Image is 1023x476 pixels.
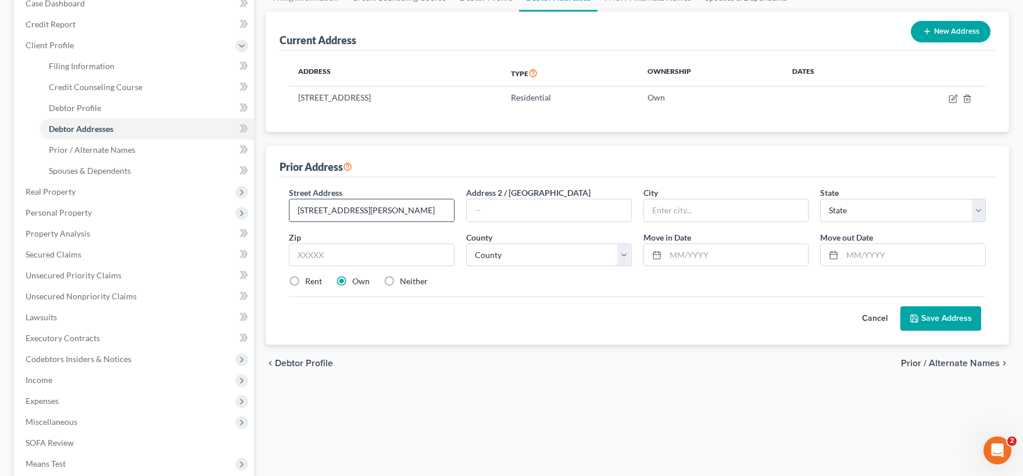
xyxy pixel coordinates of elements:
a: Debtor Addresses [40,119,254,139]
span: City [643,188,658,198]
th: Type [502,60,638,87]
input: Enter city... [644,199,809,221]
span: Codebtors Insiders & Notices [26,354,131,364]
span: Debtor Profile [49,103,101,113]
a: Secured Claims [16,244,254,265]
td: Own [638,87,783,109]
span: Means Test [26,459,66,468]
span: Debtor Profile [275,359,333,368]
button: chevron_left Debtor Profile [266,359,333,368]
a: Executory Contracts [16,328,254,349]
th: Address [289,60,502,87]
a: Property Analysis [16,223,254,244]
a: Credit Counseling Course [40,77,254,98]
span: Credit Counseling Course [49,82,142,92]
input: XXXXX [289,244,455,267]
a: Unsecured Priority Claims [16,265,254,286]
input: Enter street address [289,199,454,221]
label: Rent [305,275,322,287]
span: Expenses [26,396,59,406]
span: Lawsuits [26,312,57,322]
span: Street Address [289,188,342,198]
span: Prior / Alternate Names [901,359,1000,368]
span: Miscellaneous [26,417,77,427]
span: Unsecured Nonpriority Claims [26,291,137,301]
button: Cancel [849,307,900,330]
span: Executory Contracts [26,333,100,343]
a: Spouses & Dependents [40,160,254,181]
span: Spouses & Dependents [49,166,131,176]
th: Dates [783,60,878,87]
input: MM/YYYY [666,244,809,266]
a: SOFA Review [16,432,254,453]
span: Property Analysis [26,228,90,238]
button: Save Address [900,306,981,331]
label: Address 2 / [GEOGRAPHIC_DATA] [466,187,591,199]
span: 2 [1007,436,1017,446]
span: Income [26,375,52,385]
span: Move out Date [820,232,873,242]
a: Credit Report [16,14,254,35]
span: Zip [289,232,301,242]
a: Debtor Profile [40,98,254,119]
a: Prior / Alternate Names [40,139,254,160]
span: Real Property [26,187,76,196]
iframe: Intercom live chat [983,436,1011,464]
span: Prior / Alternate Names [49,145,135,155]
span: Personal Property [26,207,92,217]
input: MM/YYYY [842,244,985,266]
button: Prior / Alternate Names chevron_right [901,359,1009,368]
label: Neither [400,275,428,287]
td: [STREET_ADDRESS] [289,87,502,109]
span: Move in Date [643,232,691,242]
a: Lawsuits [16,307,254,328]
span: County [466,232,492,242]
button: New Address [911,21,990,42]
span: SOFA Review [26,438,74,448]
td: Residential [502,87,638,109]
span: Credit Report [26,19,76,29]
div: Prior Address [280,160,352,174]
input: -- [467,199,631,221]
span: Filing Information [49,61,115,71]
span: Secured Claims [26,249,81,259]
span: Debtor Addresses [49,124,113,134]
i: chevron_right [1000,359,1009,368]
span: State [820,188,839,198]
span: Unsecured Priority Claims [26,270,121,280]
a: Unsecured Nonpriority Claims [16,286,254,307]
a: Filing Information [40,56,254,77]
i: chevron_left [266,359,275,368]
div: Current Address [280,33,356,47]
th: Ownership [638,60,783,87]
span: Client Profile [26,40,74,50]
label: Own [352,275,370,287]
